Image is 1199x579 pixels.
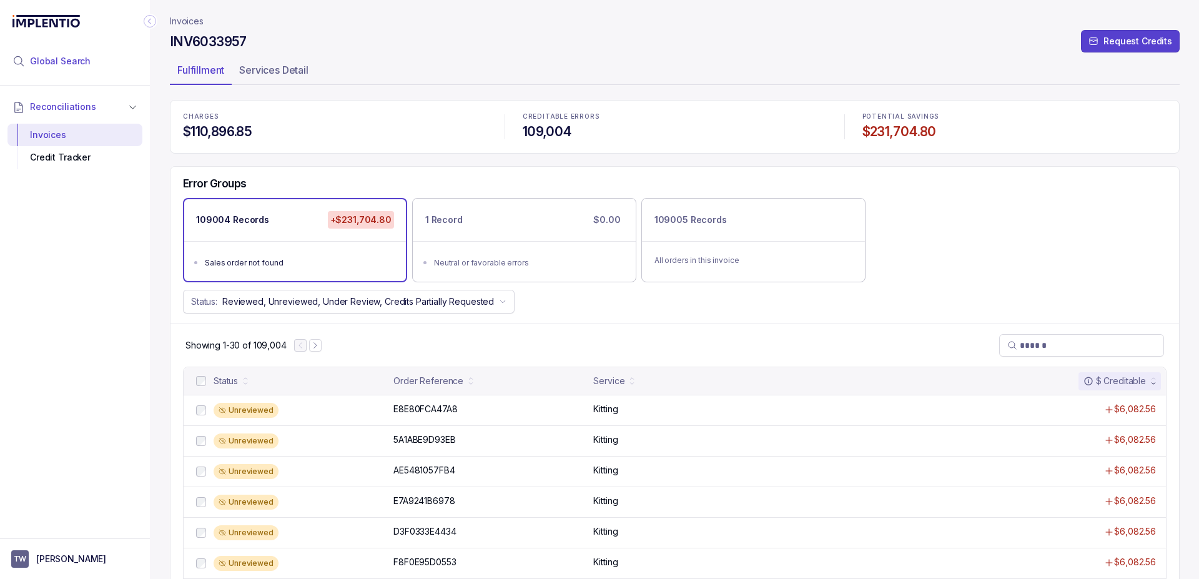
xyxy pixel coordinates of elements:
ul: Tab Group [170,60,1180,85]
p: E7A9241B6978 [393,495,455,507]
div: $ Creditable [1083,375,1146,387]
div: Sales order not found [205,257,393,269]
div: Unreviewed [214,495,279,510]
button: Next Page [309,339,322,352]
p: 5A1ABE9D93EB [393,433,455,446]
p: $6,082.56 [1114,525,1156,538]
a: Invoices [170,15,204,27]
h4: $231,704.80 [862,123,1167,141]
span: User initials [11,550,29,568]
p: Services Detail [239,62,308,77]
p: E8E80FCA47A8 [393,403,457,415]
p: $6,082.56 [1114,556,1156,568]
p: [PERSON_NAME] [36,553,106,565]
p: $6,082.56 [1114,464,1156,477]
p: D3F0333E4434 [393,525,456,538]
input: checkbox-checkbox [196,436,206,446]
button: Status:Reviewed, Unreviewed, Under Review, Credits Partially Requested [183,290,515,314]
p: Kitting [593,525,618,538]
input: checkbox-checkbox [196,467,206,477]
div: Unreviewed [214,556,279,571]
input: checkbox-checkbox [196,558,206,568]
p: Kitting [593,464,618,477]
div: Collapse Icon [142,14,157,29]
h4: 109,004 [523,123,827,141]
p: $6,082.56 [1114,403,1156,415]
span: Reconciliations [30,101,96,113]
div: Order Reference [393,375,463,387]
input: checkbox-checkbox [196,497,206,507]
p: $6,082.56 [1114,433,1156,446]
div: Credit Tracker [17,146,132,169]
button: Request Credits [1081,30,1180,52]
p: CHARGES [183,113,487,121]
p: Reviewed, Unreviewed, Under Review, Credits Partially Requested [222,295,494,308]
h5: Error Groups [183,177,247,191]
div: Remaining page entries [185,339,287,352]
p: Showing 1-30 of 109,004 [185,339,287,352]
div: Invoices [17,124,132,146]
input: checkbox-checkbox [196,376,206,386]
li: Tab Fulfillment [170,60,232,85]
p: AE5481057FB4 [393,464,455,477]
div: Unreviewed [214,433,279,448]
p: 109004 Records [196,214,269,226]
li: Tab Services Detail [232,60,316,85]
button: User initials[PERSON_NAME] [11,550,139,568]
p: $0.00 [591,211,623,229]
div: Unreviewed [214,525,279,540]
span: Global Search [30,55,91,67]
h4: $110,896.85 [183,123,487,141]
div: Status [214,375,238,387]
p: Status: [191,295,217,308]
p: POTENTIAL SAVINGS [862,113,1167,121]
nav: breadcrumb [170,15,204,27]
div: Unreviewed [214,464,279,479]
p: Kitting [593,403,618,415]
div: Service [593,375,624,387]
div: Neutral or favorable errors [434,257,622,269]
div: Unreviewed [214,403,279,418]
input: checkbox-checkbox [196,405,206,415]
p: All orders in this invoice [654,254,852,267]
p: CREDITABLE ERRORS [523,113,827,121]
button: Reconciliations [7,93,142,121]
p: F8F0E95D0553 [393,556,456,568]
p: Fulfillment [177,62,224,77]
p: Kitting [593,556,618,568]
p: $6,082.56 [1114,495,1156,507]
div: Reconciliations [7,121,142,172]
p: Kitting [593,495,618,507]
h4: INV6033957 [170,33,247,51]
p: Request Credits [1103,35,1172,47]
p: Kitting [593,433,618,446]
input: checkbox-checkbox [196,528,206,538]
p: 1 Record [425,214,463,226]
p: +$231,704.80 [328,211,394,229]
p: 109005 Records [654,214,727,226]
